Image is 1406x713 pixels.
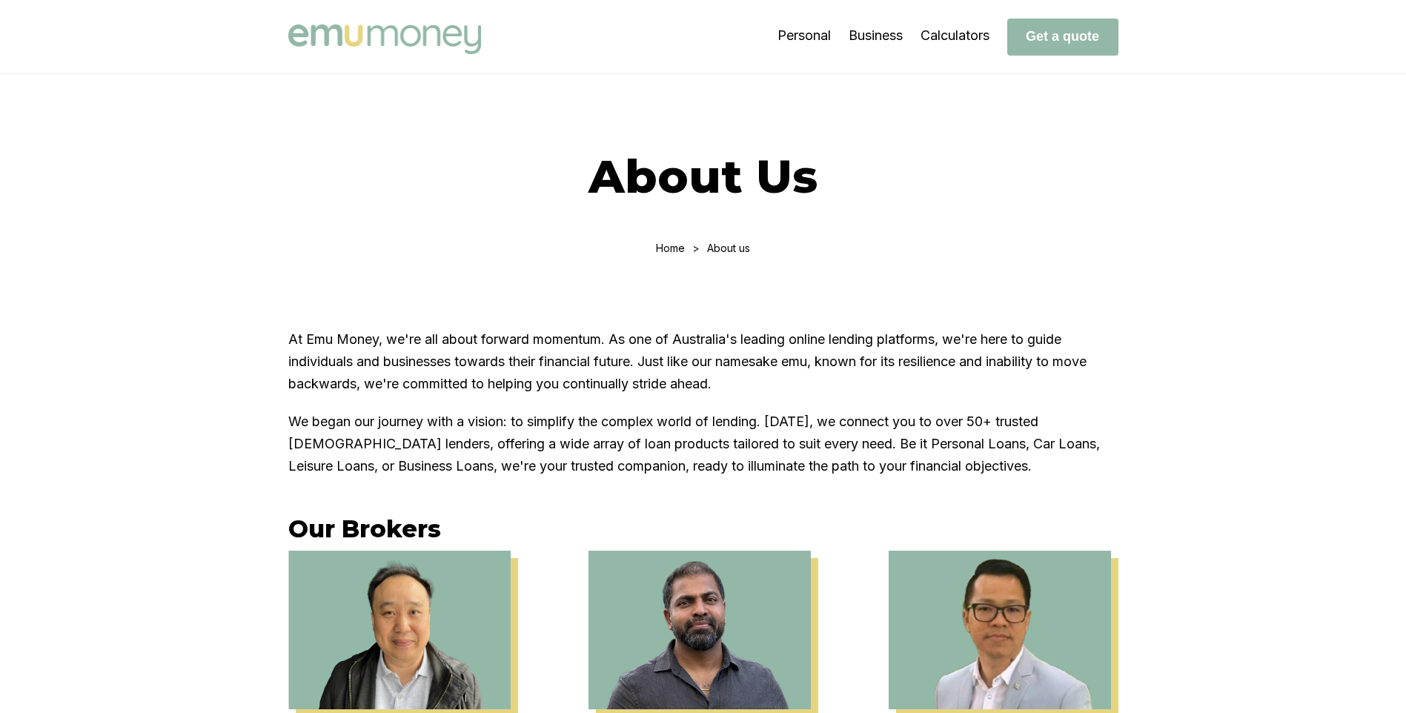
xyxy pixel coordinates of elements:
img: Krish Babu [588,551,811,709]
a: Home [656,242,685,254]
img: Emu Money logo [288,24,481,54]
img: Steven Nguyen [889,551,1111,709]
button: Get a quote [1007,19,1118,56]
img: Eujin Ooi [288,551,511,709]
h3: Our Brokers [288,514,1118,543]
a: Get a quote [1007,28,1118,44]
h1: About Us [288,148,1118,205]
p: We began our journey with a vision: to simplify the complex world of lending. [DATE], we connect ... [288,411,1118,477]
div: About us [707,242,750,254]
div: > [692,242,700,254]
p: At Emu Money, we're all about forward momentum. As one of Australia's leading online lending plat... [288,328,1118,395]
